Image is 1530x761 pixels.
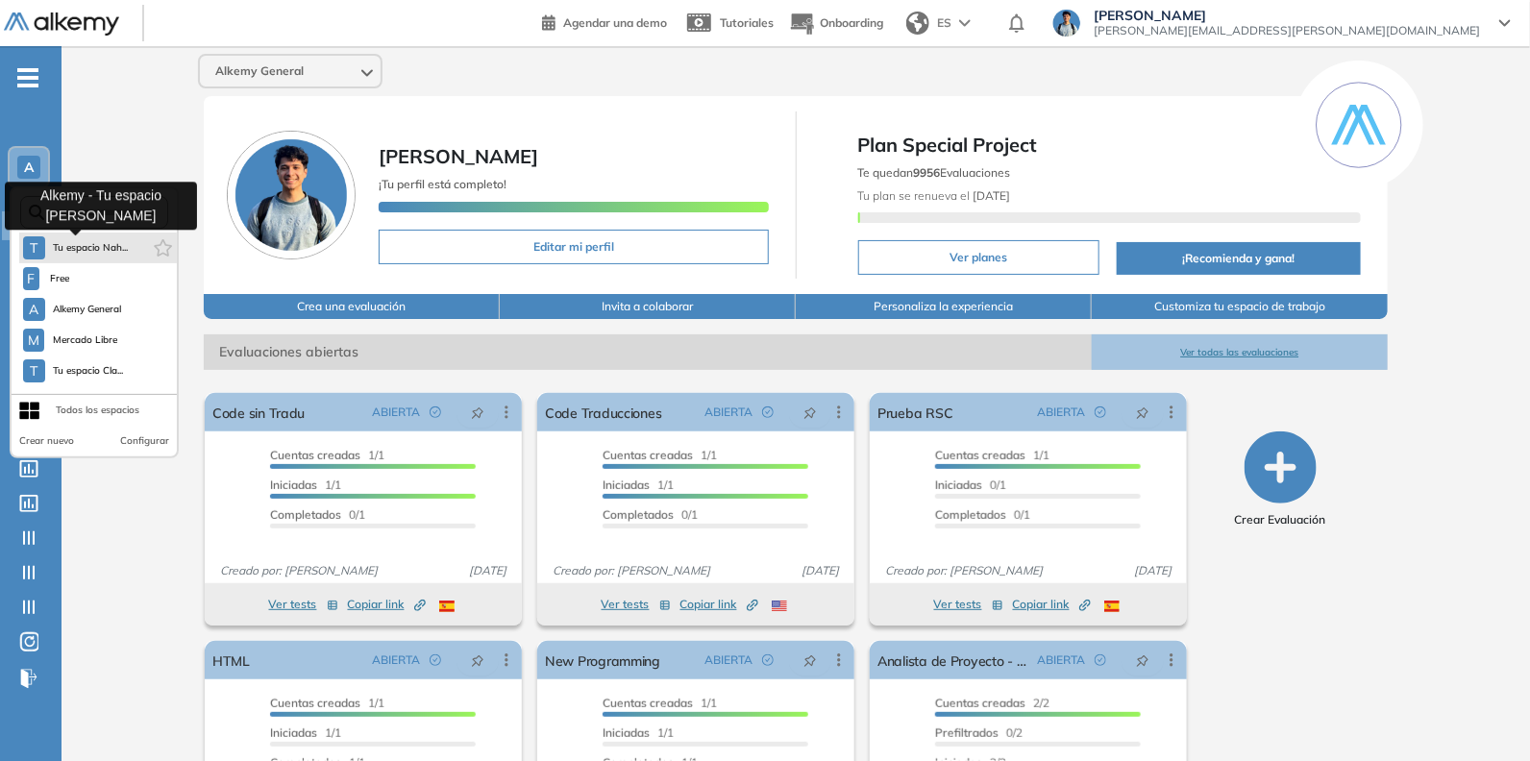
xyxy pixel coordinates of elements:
img: world [906,12,929,35]
span: 1/1 [603,448,717,462]
span: ABIERTA [704,651,753,669]
a: HTML [212,641,250,679]
span: F [27,271,35,286]
div: Todos los espacios [56,403,139,418]
span: Creado por: [PERSON_NAME] [212,562,385,579]
button: Ver todas las evaluaciones [1092,334,1388,370]
span: 1/1 [270,448,384,462]
span: pushpin [1136,652,1149,668]
span: Cuentas creadas [270,448,360,462]
span: 2/2 [935,696,1049,710]
span: T [30,363,37,379]
button: Ver planes [858,240,1099,275]
span: M [28,332,39,348]
span: Evaluaciones abiertas [204,334,1092,370]
button: Copiar link [348,593,426,616]
span: Tu plan se renueva el [858,188,1011,203]
button: Copiar link [680,593,758,616]
button: Invita a colaborar [500,294,796,319]
span: Crear Evaluación [1235,511,1326,528]
span: ABIERTA [1037,651,1085,669]
span: pushpin [471,405,484,420]
span: ABIERTA [1037,404,1085,421]
button: Ver tests [934,593,1003,616]
span: [PERSON_NAME] [1094,8,1480,23]
span: 0/2 [935,725,1023,740]
span: Copiar link [348,596,426,613]
span: check-circle [1095,654,1106,666]
span: pushpin [1136,405,1149,420]
button: pushpin [789,397,831,428]
span: Plan Special Project [858,131,1362,160]
span: Onboarding [820,15,883,30]
span: Iniciadas [935,478,982,492]
span: Prefiltrados [935,725,999,740]
span: [PERSON_NAME][EMAIL_ADDRESS][PERSON_NAME][DOMAIN_NAME] [1094,23,1480,38]
span: [DATE] [794,562,847,579]
span: 1/1 [603,478,674,492]
span: Completados [603,507,674,522]
button: Customiza tu espacio de trabajo [1092,294,1388,319]
button: pushpin [1122,645,1164,675]
a: New Programming [545,641,660,679]
span: Iniciadas [270,725,317,740]
span: T [30,240,37,256]
iframe: Chat Widget [1185,539,1530,761]
span: 0/1 [603,507,698,522]
button: Crear nuevo [19,433,74,449]
span: Completados [270,507,341,522]
span: 1/1 [270,725,341,740]
button: pushpin [1122,397,1164,428]
a: Agendar una demo [542,10,667,33]
span: check-circle [430,654,441,666]
span: Alkemy General [215,63,304,79]
span: A [29,302,38,317]
a: Analista de Proyecto - OPS SEP [877,641,1029,679]
button: Crea una evaluación [204,294,500,319]
span: pushpin [471,652,484,668]
a: Code Traducciones [545,393,661,431]
button: Ver tests [602,593,671,616]
img: Logo [4,12,119,37]
span: 1/1 [270,478,341,492]
span: ES [937,14,951,32]
span: ABIERTA [704,404,753,421]
b: 9956 [914,165,941,180]
span: Free [47,271,73,286]
span: Cuentas creadas [270,696,360,710]
span: pushpin [803,405,817,420]
a: Code sin Tradu [212,393,305,431]
span: Cuentas creadas [935,448,1025,462]
button: Onboarding [789,3,883,44]
button: pushpin [789,645,831,675]
span: Te quedan Evaluaciones [858,165,1011,180]
span: Creado por: [PERSON_NAME] [877,562,1050,579]
span: Iniciadas [270,478,317,492]
span: A [24,160,34,175]
button: Copiar link [1013,593,1091,616]
button: Configurar [120,433,169,449]
i: - [17,76,38,80]
span: 1/1 [603,725,674,740]
button: Crear Evaluación [1235,431,1326,528]
span: check-circle [1095,406,1106,418]
span: Mercado Libre [52,332,118,348]
img: ESP [1104,601,1120,612]
span: Cuentas creadas [935,696,1025,710]
span: Agendar una demo [563,15,667,30]
span: pushpin [803,652,817,668]
img: ESP [439,601,455,612]
span: Tutoriales [720,15,774,30]
span: 0/1 [270,507,365,522]
span: check-circle [762,406,774,418]
a: Prueba RSC [877,393,952,431]
span: Iniciadas [603,725,650,740]
span: Copiar link [680,596,758,613]
span: 0/1 [935,478,1006,492]
div: Alkemy - Tu espacio [PERSON_NAME] [5,182,197,230]
span: check-circle [762,654,774,666]
span: check-circle [430,406,441,418]
span: Alkemy General [53,302,122,317]
span: 1/1 [603,696,717,710]
span: Iniciadas [603,478,650,492]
